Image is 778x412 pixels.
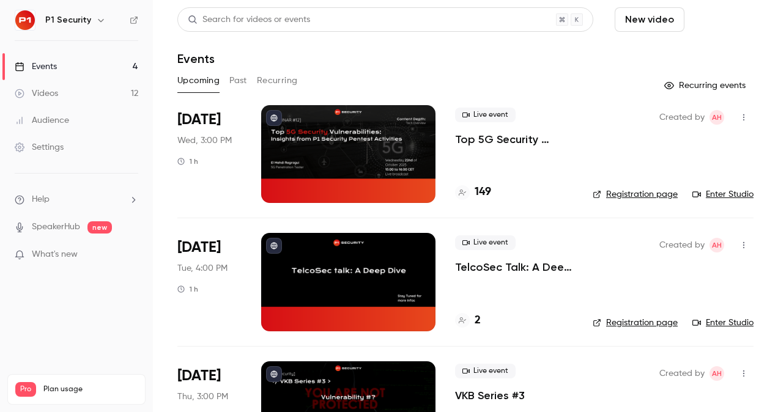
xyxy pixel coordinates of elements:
[15,10,35,30] img: P1 Security
[455,312,481,329] a: 2
[692,317,754,329] a: Enter Studio
[87,221,112,234] span: new
[455,388,525,403] a: VKB Series #3
[475,184,491,200] h4: 149
[692,188,754,200] a: Enter Studio
[659,76,754,95] button: Recurring events
[709,366,724,381] span: Amine Hayad
[257,71,298,90] button: Recurring
[32,221,80,234] a: SpeakerHub
[659,238,705,252] span: Created by
[177,110,221,130] span: [DATE]
[15,382,36,397] span: Pro
[177,262,228,274] span: Tue, 4:00 PM
[455,132,573,147] a: Top 5G Security Vulnerabilities: Insights from P1 Security Pentest Activities
[177,156,198,166] div: 1 h
[32,193,50,206] span: Help
[709,238,724,252] span: Amine Hayad
[177,105,242,203] div: Oct 22 Wed, 3:00 PM (Europe/Paris)
[455,364,516,378] span: Live event
[45,14,91,26] h6: P1 Security
[712,110,722,125] span: AH
[659,366,705,381] span: Created by
[229,71,247,90] button: Past
[475,312,481,329] h4: 2
[15,87,58,100] div: Videos
[689,7,754,32] button: Schedule
[15,193,138,206] li: help-dropdown-opener
[43,384,138,394] span: Plan usage
[188,13,310,26] div: Search for videos or events
[709,110,724,125] span: Amine Hayad
[659,110,705,125] span: Created by
[593,188,678,200] a: Registration page
[124,249,138,260] iframe: Noticeable Trigger
[615,7,684,32] button: New video
[593,317,678,329] a: Registration page
[177,366,221,386] span: [DATE]
[177,238,221,257] span: [DATE]
[712,366,722,381] span: AH
[455,184,491,200] a: 149
[177,284,198,294] div: 1 h
[455,108,516,122] span: Live event
[712,238,722,252] span: AH
[32,248,78,261] span: What's new
[177,134,232,147] span: Wed, 3:00 PM
[15,61,57,73] div: Events
[455,235,516,250] span: Live event
[455,260,573,274] a: TelcoSec Talk: A Deep Dive
[15,114,69,127] div: Audience
[177,71,220,90] button: Upcoming
[15,141,64,153] div: Settings
[177,51,215,66] h1: Events
[177,391,228,403] span: Thu, 3:00 PM
[177,233,242,331] div: Nov 11 Tue, 4:00 PM (Europe/Paris)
